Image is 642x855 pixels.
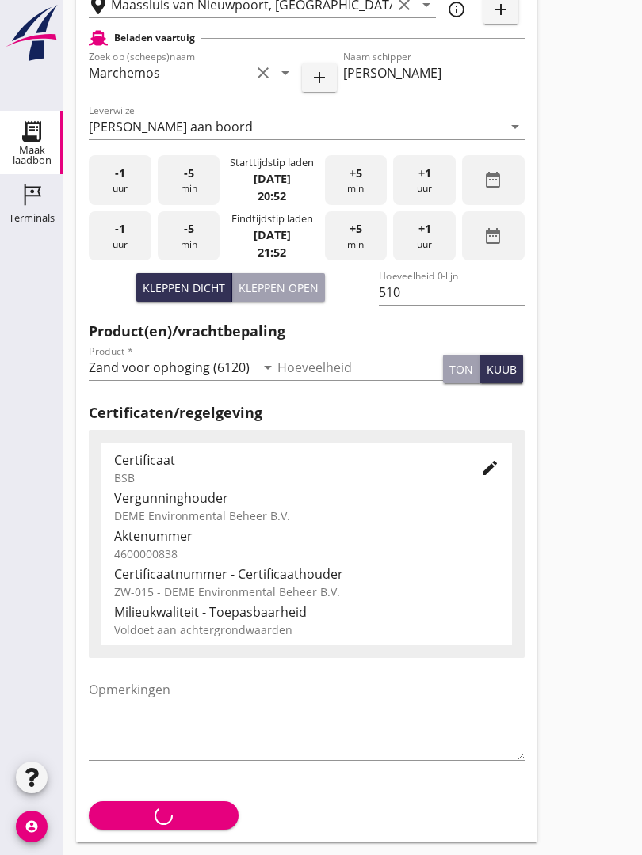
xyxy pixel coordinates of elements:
i: arrow_drop_down [506,117,525,136]
i: arrow_drop_down [258,358,277,377]
div: min [158,155,220,205]
button: Kleppen dicht [136,273,232,302]
span: +5 [350,220,362,237]
span: +5 [350,165,362,182]
i: clear [254,63,273,82]
div: Aktenummer [114,526,499,545]
input: Naam schipper [343,60,525,85]
div: Kleppen open [239,279,319,296]
span: -1 [115,220,125,237]
button: Kleppen open [232,273,325,302]
strong: 21:52 [258,245,286,260]
div: min [158,211,220,261]
input: Product * [89,355,255,380]
div: ton [449,361,473,378]
div: Voldoet aan achtergrondwaarden [114,621,499,638]
div: Vergunninghouder [114,488,499,507]
input: Hoeveelheid [277,355,444,380]
strong: [DATE] [254,171,291,186]
i: account_circle [16,811,48,842]
div: Terminals [9,213,55,223]
div: Certificaatnummer - Certificaathouder [114,564,499,583]
div: uur [393,211,456,261]
h2: Beladen vaartuig [114,31,195,45]
span: +1 [418,165,431,182]
div: Kleppen dicht [143,279,225,296]
strong: 20:52 [258,188,286,203]
strong: [DATE] [254,227,291,242]
input: Hoeveelheid 0-lijn [379,279,524,305]
div: uur [89,155,151,205]
i: edit [480,458,499,477]
button: ton [443,355,480,383]
div: Starttijdstip laden [230,155,314,170]
span: +1 [418,220,431,237]
div: uur [393,155,456,205]
div: Milieukwaliteit - Toepasbaarheid [114,602,499,621]
div: [PERSON_NAME] aan boord [89,120,253,134]
i: add [310,68,329,87]
h2: Certificaten/regelgeving [89,402,525,424]
div: ZW-015 - DEME Environmental Beheer B.V. [114,583,499,600]
div: DEME Environmental Beheer B.V. [114,507,499,524]
div: Eindtijdstip laden [231,211,313,226]
span: -5 [184,220,194,237]
i: arrow_drop_down [276,63,295,82]
button: kuub [480,355,523,383]
div: BSB [114,469,455,486]
div: min [325,211,388,261]
div: Certificaat [114,450,455,469]
img: logo-small.a267ee39.svg [3,4,60,63]
div: 4600000838 [114,545,499,562]
div: uur [89,211,151,261]
textarea: Opmerkingen [89,677,525,760]
span: -1 [115,165,125,182]
h2: Product(en)/vrachtbepaling [89,321,525,342]
div: kuub [487,361,517,378]
div: min [325,155,388,205]
span: -5 [184,165,194,182]
i: date_range [483,170,503,189]
input: Zoek op (scheeps)naam [89,60,250,85]
i: date_range [483,226,503,245]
